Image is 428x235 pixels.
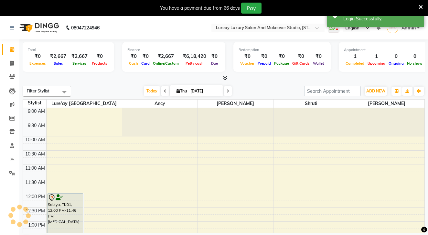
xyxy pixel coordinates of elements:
[344,53,366,60] div: 1
[24,193,46,200] div: 12:00 PM
[198,100,273,108] span: [PERSON_NAME]
[144,86,160,96] span: Today
[273,53,291,60] div: ₹0
[401,25,416,31] span: Admin
[366,89,385,93] span: ADD NEW
[273,61,291,66] span: Package
[344,47,424,53] div: Appointment
[28,53,48,60] div: ₹0
[24,208,46,214] div: 12:30 PM
[209,61,219,66] span: Due
[311,61,326,66] span: Wallet
[90,61,109,66] span: Products
[151,53,180,60] div: ₹2,667
[16,19,61,37] img: logo
[349,100,425,108] span: [PERSON_NAME]
[69,53,90,60] div: ₹2,667
[151,61,180,66] span: Online/Custom
[311,53,326,60] div: ₹0
[175,89,188,93] span: Thu
[291,53,311,60] div: ₹0
[366,53,387,60] div: 1
[28,47,109,53] div: Total
[160,5,240,12] div: You have a payment due from 66 days
[387,61,405,66] span: Ongoing
[71,19,100,37] b: 08047224946
[188,86,221,96] input: 2025-09-04
[24,151,46,157] div: 10:30 AM
[23,100,46,106] div: Stylist
[122,100,198,108] span: Ancy
[27,88,49,93] span: Filter Stylist
[366,61,387,66] span: Upcoming
[27,122,46,129] div: 9:30 AM
[239,61,256,66] span: Voucher
[239,47,326,53] div: Redemption
[209,53,220,60] div: ₹0
[256,61,273,66] span: Prepaid
[184,61,205,66] span: Petty cash
[127,61,140,66] span: Cash
[291,61,311,66] span: Gift Cards
[405,53,424,60] div: 0
[140,61,151,66] span: Card
[27,108,46,115] div: 9:00 AM
[405,61,424,66] span: No show
[71,61,88,66] span: Services
[140,53,151,60] div: ₹0
[90,53,109,60] div: ₹0
[387,22,398,33] img: Admin
[24,165,46,172] div: 11:00 AM
[52,61,65,66] span: Sales
[256,53,273,60] div: ₹0
[48,53,69,60] div: ₹2,667
[343,16,419,22] div: Login Successfully.
[344,61,366,66] span: Completed
[127,47,220,53] div: Finance
[239,53,256,60] div: ₹0
[27,222,46,229] div: 1:00 PM
[180,53,209,60] div: ₹6,18,420
[28,61,48,66] span: Expenses
[24,179,46,186] div: 11:30 AM
[273,100,349,108] span: Shruti
[304,86,361,96] input: Search Appointment
[47,100,122,108] span: Lure’ay [GEOGRAPHIC_DATA]
[387,53,405,60] div: 0
[241,3,262,14] button: Pay
[365,87,387,96] button: ADD NEW
[127,53,140,60] div: ₹0
[24,136,46,143] div: 10:00 AM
